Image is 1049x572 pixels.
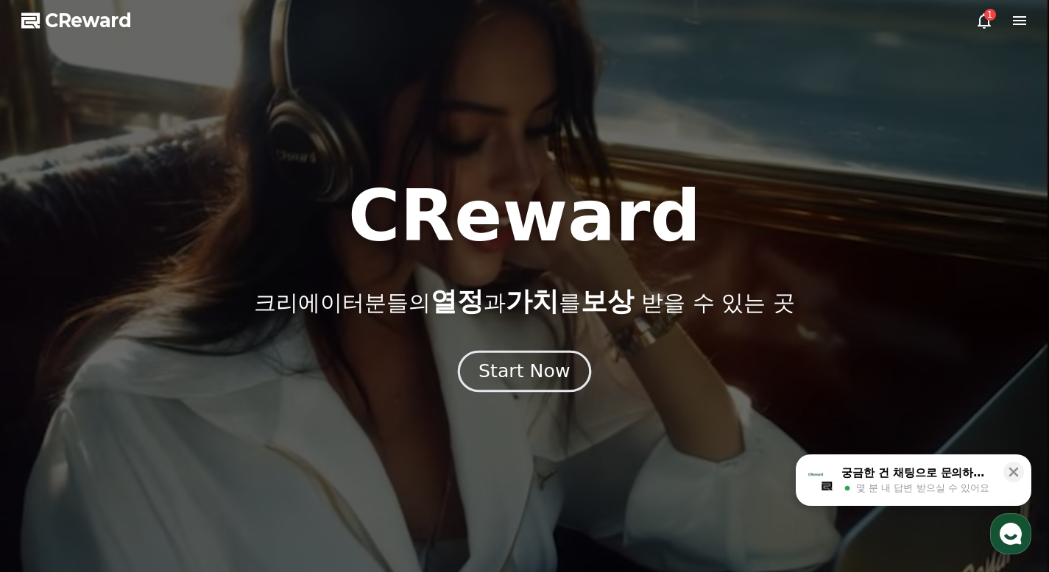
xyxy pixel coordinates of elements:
[21,9,132,32] a: CReward
[506,286,559,316] span: 가치
[984,9,996,21] div: 1
[975,12,993,29] a: 1
[458,351,591,393] button: Start Now
[431,286,484,316] span: 열정
[478,359,570,384] div: Start Now
[46,472,55,484] span: 홈
[227,472,245,484] span: 설정
[97,450,190,487] a: 대화
[45,9,132,32] span: CReward
[581,286,634,316] span: 보상
[4,450,97,487] a: 홈
[461,366,588,380] a: Start Now
[254,287,794,316] p: 크리에이터분들의 과 를 받을 수 있는 곳
[348,181,701,251] h1: CReward
[135,473,152,485] span: 대화
[190,450,283,487] a: 설정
